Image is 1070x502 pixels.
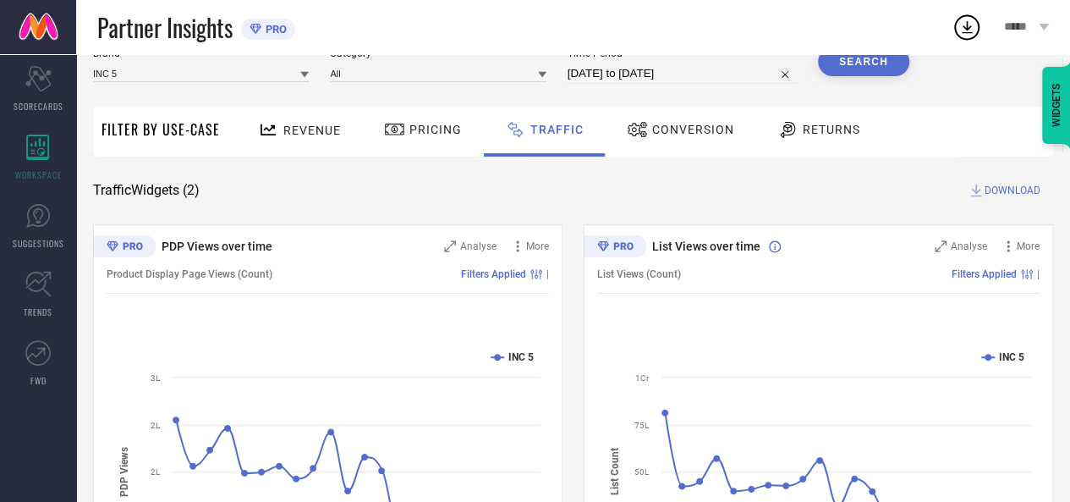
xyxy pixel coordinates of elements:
[30,374,47,387] span: FWD
[985,182,1040,199] span: DOWNLOAD
[102,119,220,140] span: Filter By Use-Case
[818,47,909,76] button: Search
[952,12,982,42] div: Open download list
[952,268,1017,280] span: Filters Applied
[93,235,156,261] div: Premium
[1017,240,1040,252] span: More
[461,268,526,280] span: Filters Applied
[530,123,584,136] span: Traffic
[151,467,161,477] text: 2L
[409,123,462,136] span: Pricing
[13,237,64,250] span: SUGGESTIONS
[652,240,760,253] span: List Views over time
[162,240,272,253] span: PDP Views over time
[118,446,130,496] tspan: PDP Views
[107,268,272,280] span: Product Display Page Views (Count)
[635,373,650,383] text: 1Cr
[151,373,161,383] text: 3L
[151,421,161,430] text: 2L
[14,100,63,113] span: SCORECARDS
[15,168,62,181] span: WORKSPACE
[568,63,797,84] input: Select time period
[460,240,497,252] span: Analyse
[935,240,947,252] svg: Zoom
[283,124,341,137] span: Revenue
[608,448,620,495] tspan: List Count
[584,235,646,261] div: Premium
[508,351,534,363] text: INC 5
[803,123,860,136] span: Returns
[999,351,1024,363] text: INC 5
[93,182,200,199] span: Traffic Widgets ( 2 )
[444,240,456,252] svg: Zoom
[634,467,650,477] text: 50L
[97,10,233,45] span: Partner Insights
[652,123,734,136] span: Conversion
[951,240,987,252] span: Analyse
[526,240,549,252] span: More
[597,268,681,280] span: List Views (Count)
[546,268,549,280] span: |
[261,23,287,36] span: PRO
[634,421,650,430] text: 75L
[1037,268,1040,280] span: |
[24,306,52,318] span: TRENDS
